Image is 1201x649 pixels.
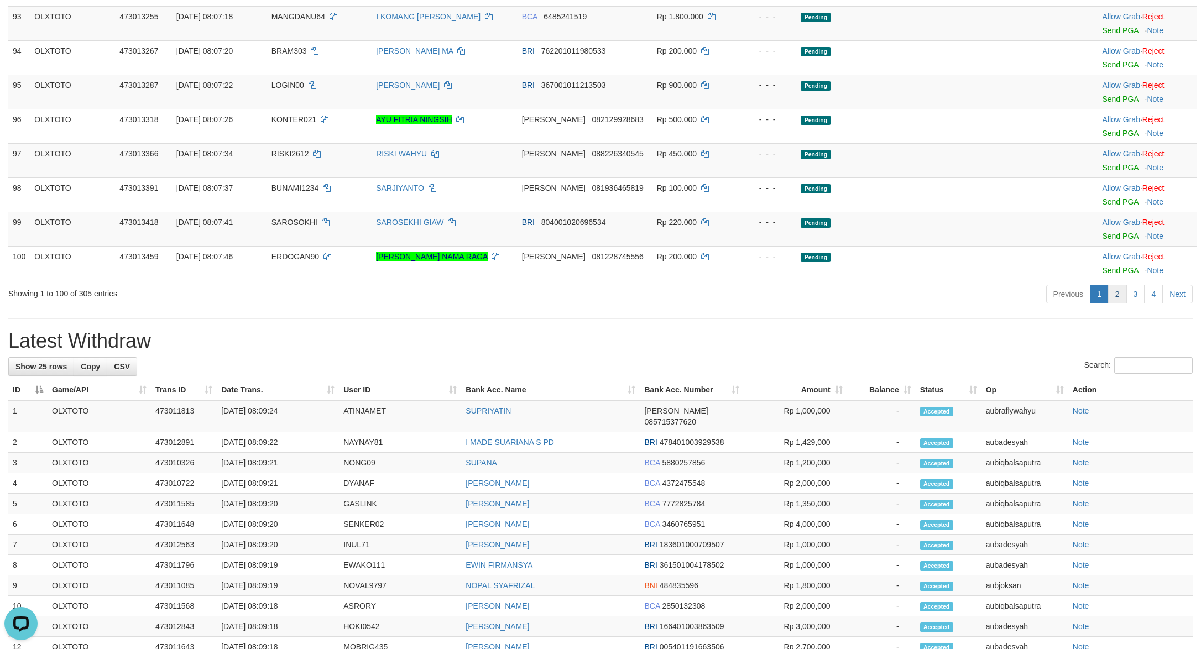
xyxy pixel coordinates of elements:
a: EWIN FIRMANSYA [466,561,532,569]
td: · [1098,75,1197,109]
td: Rp 1,350,000 [744,494,847,514]
th: Status: activate to sort column ascending [916,380,981,400]
span: Rp 200.000 [657,46,697,55]
a: SUPRIYATIN [466,406,511,415]
th: Date Trans.: activate to sort column ascending [217,380,339,400]
td: · [1098,40,1197,75]
a: Reject [1142,252,1165,261]
td: aubiqbalsaputra [981,473,1068,494]
span: · [1102,149,1142,158]
span: Copy 081936465819 to clipboard [592,184,643,192]
td: aubadesyah [981,535,1068,555]
span: Accepted [920,520,953,530]
td: 98 [8,177,30,212]
td: 473011796 [151,555,217,575]
td: aubadesyah [981,555,1068,575]
span: BCA [644,479,660,488]
td: - [847,453,916,473]
td: 473011585 [151,494,217,514]
div: - - - [742,148,792,159]
a: Note [1147,266,1163,275]
td: aubiqbalsaputra [981,514,1068,535]
td: [DATE] 08:09:18 [217,596,339,616]
td: 473011648 [151,514,217,535]
span: ERDOGAN90 [271,252,319,261]
span: Pending [801,47,831,56]
a: Send PGA [1102,60,1138,69]
td: OLXTOTO [30,6,115,40]
a: Allow Grab [1102,184,1140,192]
a: Note [1147,197,1163,206]
td: aubiqbalsaputra [981,494,1068,514]
span: Accepted [920,438,953,448]
td: - [847,535,916,555]
span: BRI [644,540,657,549]
td: OLXTOTO [48,494,151,514]
span: · [1102,252,1142,261]
button: Open LiveChat chat widget [4,4,38,38]
a: Note [1073,561,1089,569]
a: Reject [1142,115,1165,124]
span: BNI [644,581,657,590]
h1: Latest Withdraw [8,330,1193,352]
span: BCA [644,499,660,508]
td: OLXTOTO [48,616,151,637]
span: Copy 367001011213503 to clipboard [541,81,606,90]
span: Pending [801,253,831,262]
span: Pending [801,13,831,22]
a: Next [1162,285,1193,303]
a: Note [1147,95,1163,103]
span: [PERSON_NAME] [644,406,708,415]
td: aubiqbalsaputra [981,596,1068,616]
td: 95 [8,75,30,109]
a: [PERSON_NAME] [466,499,529,508]
td: 473011568 [151,596,217,616]
a: 4 [1144,285,1163,303]
td: OLXTOTO [30,75,115,109]
th: Bank Acc. Name: activate to sort column ascending [461,380,640,400]
span: LOGIN00 [271,81,304,90]
a: Reject [1142,46,1165,55]
td: Rp 1,800,000 [744,575,847,596]
a: Reject [1142,218,1165,227]
td: Rp 4,000,000 [744,514,847,535]
a: Note [1073,540,1089,549]
td: OLXTOTO [48,400,151,432]
td: aubjoksan [981,575,1068,596]
a: Note [1147,232,1163,240]
a: Note [1073,601,1089,610]
a: Reject [1142,184,1165,192]
a: Send PGA [1102,197,1138,206]
input: Search: [1114,357,1193,374]
td: DYANAF [339,473,461,494]
span: Copy 804001020696534 to clipboard [541,218,606,227]
a: Reject [1142,12,1165,21]
span: · [1102,46,1142,55]
span: Accepted [920,602,953,611]
a: Note [1073,581,1089,590]
td: · [1098,212,1197,246]
a: Allow Grab [1102,149,1140,158]
span: 473013391 [119,184,158,192]
td: - [847,494,916,514]
span: [PERSON_NAME] [522,115,586,124]
div: Showing 1 to 100 of 305 entries [8,284,492,299]
a: Send PGA [1102,26,1138,35]
td: 94 [8,40,30,75]
td: Rp 1,200,000 [744,453,847,473]
a: Allow Grab [1102,115,1140,124]
span: Copy 088226340545 to clipboard [592,149,643,158]
td: [DATE] 08:09:19 [217,575,339,596]
span: BCA [644,601,660,610]
span: Rp 220.000 [657,218,697,227]
span: [DATE] 08:07:46 [176,252,233,261]
a: [PERSON_NAME] [466,520,529,528]
a: Send PGA [1102,266,1138,275]
th: ID: activate to sort column descending [8,380,48,400]
td: 1 [8,400,48,432]
div: - - - [742,251,792,262]
span: [DATE] 08:07:34 [176,149,233,158]
td: 473011085 [151,575,217,596]
span: · [1102,115,1142,124]
span: 473013267 [119,46,158,55]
